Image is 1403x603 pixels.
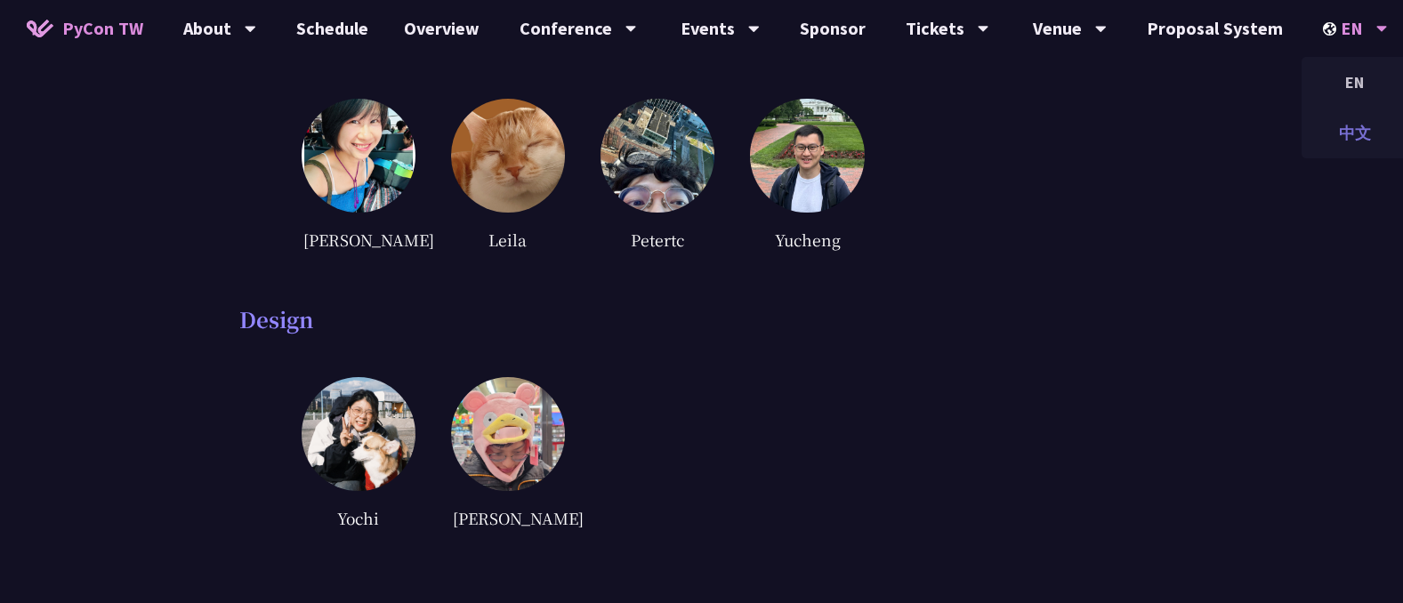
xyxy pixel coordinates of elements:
[302,99,415,213] img: Connie.55915c9.jpg
[239,306,1165,333] div: Design
[302,504,415,531] div: Yochi
[750,226,864,253] div: Yucheng
[302,377,415,491] img: yochi.a8ec921.png
[451,504,565,531] div: [PERSON_NAME]
[451,377,565,491] img: jimmy.fbc0742.png
[601,99,714,213] img: petertc.a41fe68.jpg
[451,226,565,253] div: Leila
[1323,22,1341,36] img: Locale Icon
[62,15,143,42] span: PyCon TW
[601,226,714,253] div: Petertc
[451,99,565,213] img: default.0dba411.jpg
[9,6,161,51] a: PyCon TW
[302,226,415,253] div: [PERSON_NAME]
[27,20,53,37] img: Home icon of PyCon TW 2025
[750,99,864,213] img: Yucheng.361bbcd.jpeg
